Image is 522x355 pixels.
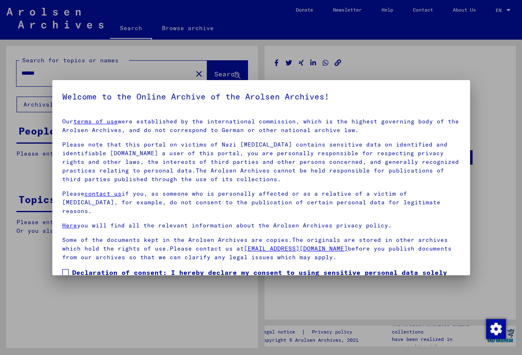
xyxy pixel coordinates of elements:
div: Change consent [486,319,506,338]
p: Some of the documents kept in the Arolsen Archives are copies.The originals are stored in other a... [62,236,460,262]
h5: Welcome to the Online Archive of the Arolsen Archives! [62,90,460,103]
p: you will find all the relevant information about the Arolsen Archives privacy policy. [62,221,460,230]
p: Our were established by the international commission, which is the highest governing body of the ... [62,117,460,135]
span: Declaration of consent: I hereby declare my consent to using sensitive personal data solely for r... [72,267,460,307]
a: terms of use [73,118,118,125]
img: Change consent [486,319,506,339]
a: [EMAIL_ADDRESS][DOMAIN_NAME] [244,245,348,252]
a: Here [62,222,77,229]
p: Please note that this portal on victims of Nazi [MEDICAL_DATA] contains sensitive data on identif... [62,140,460,184]
a: contact us [84,190,122,197]
p: Please if you, as someone who is personally affected or as a relative of a victim of [MEDICAL_DAT... [62,189,460,215]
